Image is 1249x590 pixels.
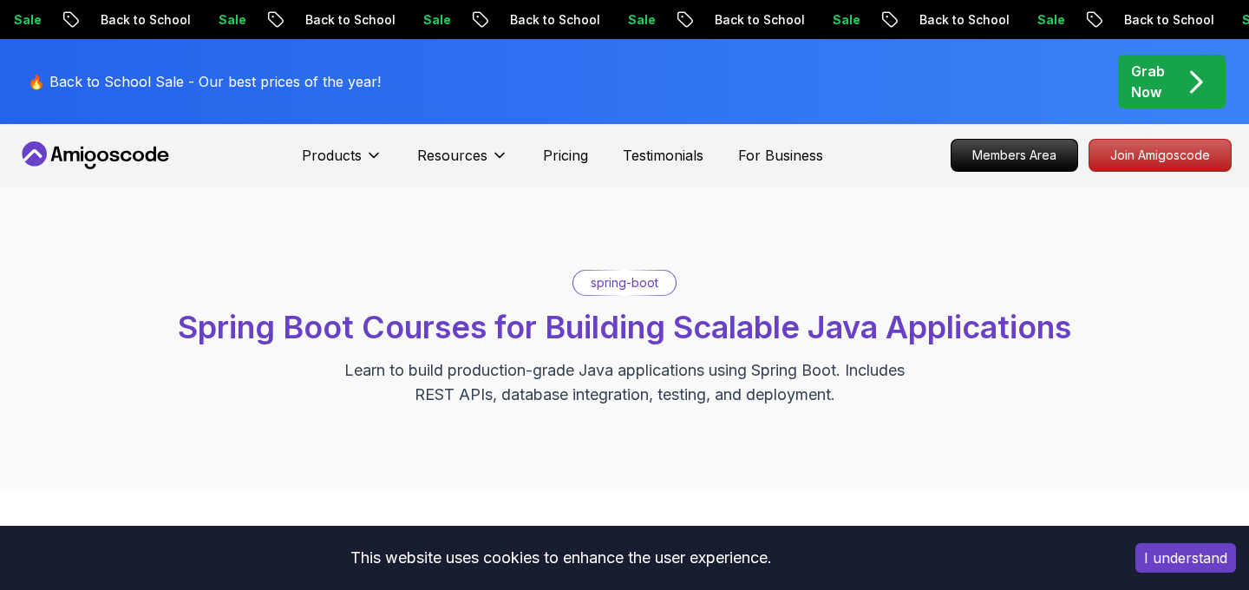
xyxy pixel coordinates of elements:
[333,358,916,407] p: Learn to build production-grade Java applications using Spring Boot. Includes REST APIs, database...
[302,145,383,180] button: Products
[291,11,409,29] p: Back to School
[543,145,588,166] a: Pricing
[1135,543,1236,573] button: Accept cookies
[1089,139,1232,172] a: Join Amigoscode
[13,539,1109,577] div: This website uses cookies to enhance the user experience.
[738,145,823,166] a: For Business
[819,11,874,29] p: Sale
[1131,61,1165,102] p: Grab Now
[614,11,670,29] p: Sale
[496,11,614,29] p: Back to School
[951,139,1078,172] a: Members Area
[28,71,381,92] p: 🔥 Back to School Sale - Our best prices of the year!
[951,140,1077,171] p: Members Area
[1023,11,1079,29] p: Sale
[87,11,205,29] p: Back to School
[623,145,703,166] a: Testimonials
[1089,140,1231,171] p: Join Amigoscode
[417,145,508,180] button: Resources
[591,274,658,292] p: spring-boot
[906,11,1023,29] p: Back to School
[701,11,819,29] p: Back to School
[302,145,362,166] p: Products
[1110,11,1228,29] p: Back to School
[409,11,465,29] p: Sale
[417,145,487,166] p: Resources
[178,308,1071,346] span: Spring Boot Courses for Building Scalable Java Applications
[205,11,260,29] p: Sale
